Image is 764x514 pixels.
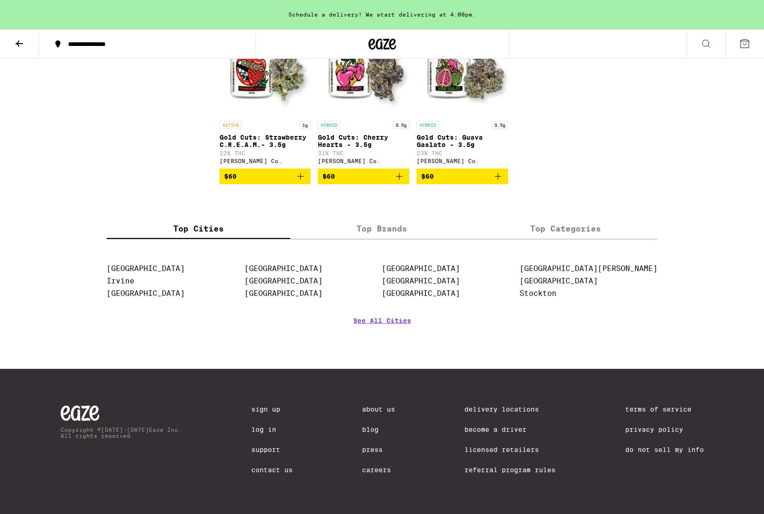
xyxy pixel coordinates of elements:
[244,264,323,273] a: [GEOGRAPHIC_DATA]
[107,289,185,298] a: [GEOGRAPHIC_DATA]
[382,264,460,273] a: [GEOGRAPHIC_DATA]
[251,466,293,474] a: Contact Us
[625,406,704,413] a: Terms of Service
[417,24,508,169] a: Open page for Gold Cuts: Guava Gaslato - 3.5g from Claybourne Co.
[244,289,323,298] a: [GEOGRAPHIC_DATA]
[318,134,409,148] p: Gold Cuts: Cherry Hearts - 3.5g
[251,406,293,413] a: Sign Up
[353,317,411,351] a: See All Cities
[417,169,508,184] button: Add to bag
[520,277,598,285] a: [GEOGRAPHIC_DATA]
[220,150,311,156] p: 22% THC
[417,121,439,129] p: HYBRID
[464,446,555,453] a: Licensed Retailers
[362,426,395,433] a: Blog
[417,150,508,156] p: 23% THC
[318,158,409,164] div: [PERSON_NAME] Co.
[520,289,556,298] a: Stockton
[382,277,460,285] a: [GEOGRAPHIC_DATA]
[224,173,237,180] span: $60
[251,446,293,453] a: Support
[220,134,311,148] p: Gold Cuts: Strawberry C.R.E.A.M.- 3.5g
[220,24,311,116] img: Claybourne Co. - Gold Cuts: Strawberry C.R.E.A.M.- 3.5g
[417,134,508,148] p: Gold Cuts: Guava Gaslato - 3.5g
[464,406,555,413] a: Delivery Locations
[417,158,508,164] div: [PERSON_NAME] Co.
[464,426,555,433] a: Become a Driver
[625,426,704,433] a: Privacy Policy
[362,446,395,453] a: Press
[318,24,409,116] img: Claybourne Co. - Gold Cuts: Cherry Hearts - 3.5g
[6,6,66,14] span: Hi. Need any help?
[625,446,704,453] a: Do Not Sell My Info
[474,219,657,239] label: Top Categories
[318,24,409,169] a: Open page for Gold Cuts: Cherry Hearts - 3.5g from Claybourne Co.
[220,169,311,184] button: Add to bag
[107,219,290,239] label: Top Cities
[382,289,460,298] a: [GEOGRAPHIC_DATA]
[220,121,242,129] p: SATIVA
[290,219,474,239] label: Top Brands
[318,121,340,129] p: HYBRID
[107,277,134,285] a: Irvine
[362,406,395,413] a: About Us
[61,427,182,439] p: Copyright © [DATE]-[DATE] Eaze Inc. All rights reserved.
[421,173,434,180] span: $60
[492,121,508,129] p: 3.5g
[251,426,293,433] a: Log In
[323,173,335,180] span: $60
[220,24,311,169] a: Open page for Gold Cuts: Strawberry C.R.E.A.M.- 3.5g from Claybourne Co.
[300,121,311,129] p: 1g
[220,158,311,164] div: [PERSON_NAME] Co.
[520,264,657,273] a: [GEOGRAPHIC_DATA][PERSON_NAME]
[107,219,658,239] div: tabs
[244,277,323,285] a: [GEOGRAPHIC_DATA]
[393,121,409,129] p: 3.5g
[107,264,185,273] a: [GEOGRAPHIC_DATA]
[318,169,409,184] button: Add to bag
[362,466,395,474] a: Careers
[464,466,555,474] a: Referral Program Rules
[417,24,508,116] img: Claybourne Co. - Gold Cuts: Guava Gaslato - 3.5g
[318,150,409,156] p: 31% THC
